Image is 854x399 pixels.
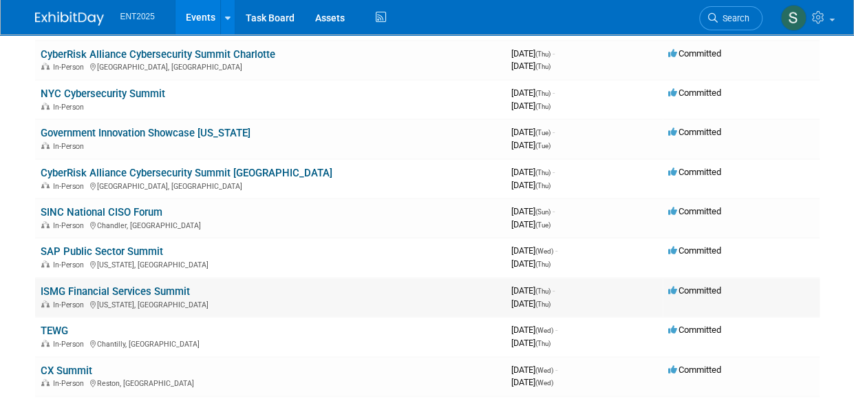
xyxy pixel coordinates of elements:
span: Committed [668,48,721,59]
a: ISMG Financial Services Summit [41,285,190,298]
span: In-Person [53,221,88,230]
img: In-Person Event [41,221,50,228]
span: (Wed) [535,379,553,387]
span: In-Person [53,260,88,269]
div: [GEOGRAPHIC_DATA], [GEOGRAPHIC_DATA] [41,61,500,72]
div: Reston, [GEOGRAPHIC_DATA] [41,377,500,388]
span: - [553,167,555,177]
span: [DATE] [511,206,555,216]
span: (Thu) [535,287,551,295]
span: (Tue) [535,221,551,229]
span: [DATE] [511,101,551,111]
div: Chantilly, [GEOGRAPHIC_DATA] [41,338,500,349]
span: [DATE] [511,180,551,190]
span: - [553,206,555,216]
img: Stephanie Silva [780,5,807,31]
span: [DATE] [511,325,557,335]
span: (Thu) [535,340,551,347]
span: [DATE] [511,285,555,296]
span: In-Person [53,63,88,72]
span: [DATE] [511,219,551,229]
span: [DATE] [511,61,551,71]
span: Committed [668,167,721,177]
span: (Tue) [535,129,551,136]
span: (Thu) [535,182,551,190]
span: - [553,285,555,296]
img: In-Person Event [41,260,50,267]
a: SAP Public Sector Summit [41,245,163,258]
span: [DATE] [511,127,555,137]
span: Committed [668,88,721,98]
span: [DATE] [511,245,557,256]
span: Committed [668,285,721,296]
div: Chandler, [GEOGRAPHIC_DATA] [41,219,500,230]
a: Search [699,6,762,30]
a: CyberRisk Alliance Cybersecurity Summit Charlotte [41,48,275,61]
span: (Thu) [535,260,551,268]
span: In-Person [53,142,88,151]
span: (Thu) [535,90,551,97]
span: (Thu) [535,169,551,176]
span: Committed [668,245,721,256]
span: Committed [668,206,721,216]
span: ENT2025 [120,12,155,21]
span: [DATE] [511,365,557,375]
a: CyberRisk Alliance Cybersecurity Summit [GEOGRAPHIC_DATA] [41,167,332,179]
span: [DATE] [511,167,555,177]
span: Committed [668,127,721,137]
span: - [553,48,555,59]
a: CX Summit [41,365,92,377]
span: (Sun) [535,208,551,216]
div: [US_STATE], [GEOGRAPHIC_DATA] [41,298,500,309]
a: TEWG [41,325,68,337]
a: Government Innovation Showcase [US_STATE] [41,127,250,139]
span: (Thu) [535,103,551,110]
span: [DATE] [511,48,555,59]
span: [DATE] [511,140,551,150]
span: In-Person [53,300,88,309]
img: In-Person Event [41,340,50,347]
img: In-Person Event [41,103,50,110]
span: Committed [668,325,721,335]
span: In-Person [53,182,88,191]
img: In-Person Event [41,63,50,70]
img: ExhibitDay [35,12,104,25]
span: - [553,88,555,98]
span: [DATE] [511,377,553,387]
span: [DATE] [511,298,551,309]
span: [DATE] [511,338,551,348]
span: In-Person [53,340,88,349]
span: (Wed) [535,247,553,255]
span: - [555,325,557,335]
span: (Thu) [535,300,551,308]
span: [DATE] [511,258,551,269]
img: In-Person Event [41,379,50,386]
span: (Tue) [535,142,551,150]
span: (Thu) [535,50,551,58]
span: (Wed) [535,327,553,334]
span: (Wed) [535,367,553,374]
span: [DATE] [511,88,555,98]
div: [US_STATE], [GEOGRAPHIC_DATA] [41,258,500,269]
span: - [555,365,557,375]
span: In-Person [53,379,88,388]
div: [GEOGRAPHIC_DATA], [GEOGRAPHIC_DATA] [41,180,500,191]
img: In-Person Event [41,300,50,307]
a: NYC Cybersecurity Summit [41,88,165,100]
span: Search [718,13,749,23]
span: - [555,245,557,256]
img: In-Person Event [41,142,50,149]
span: - [553,127,555,137]
span: Committed [668,365,721,375]
span: (Thu) [535,63,551,70]
img: In-Person Event [41,182,50,189]
span: In-Person [53,103,88,112]
a: SINC National CISO Forum [41,206,162,218]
